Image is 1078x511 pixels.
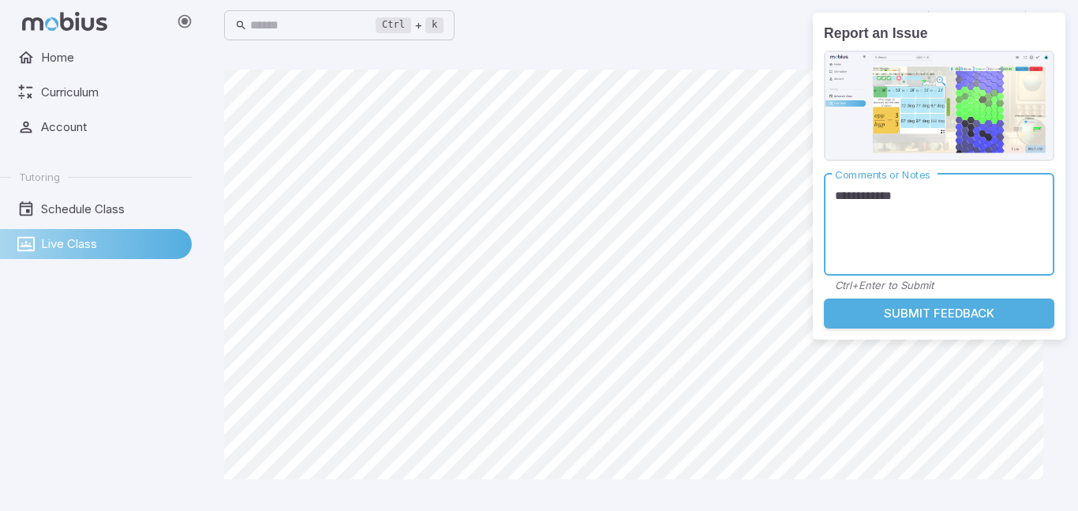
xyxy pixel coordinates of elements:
button: Start Drawing on Questions [992,10,1022,40]
span: Account [41,118,181,136]
span: Tutoring [19,170,60,184]
i: Ctrl+Enter to Submit [835,279,934,291]
span: Curriculum [41,84,181,101]
kbd: k [425,17,444,33]
div: + [376,16,444,35]
kbd: Ctrl [376,17,411,33]
label: Comments or Notes [835,167,930,182]
img: Screenshot [824,51,1054,161]
div: Report Issue [813,13,1065,340]
button: Fullscreen Game [932,10,962,40]
button: Report an Issue [962,10,992,40]
button: Submit Feedback [824,299,1054,329]
h3: Report an Issue [824,24,1054,44]
span: Live Class [41,235,181,253]
span: Schedule Class [41,201,181,218]
button: close [1050,17,1061,32]
span: Home [41,49,181,66]
button: Join in Zoom Client [895,10,925,40]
